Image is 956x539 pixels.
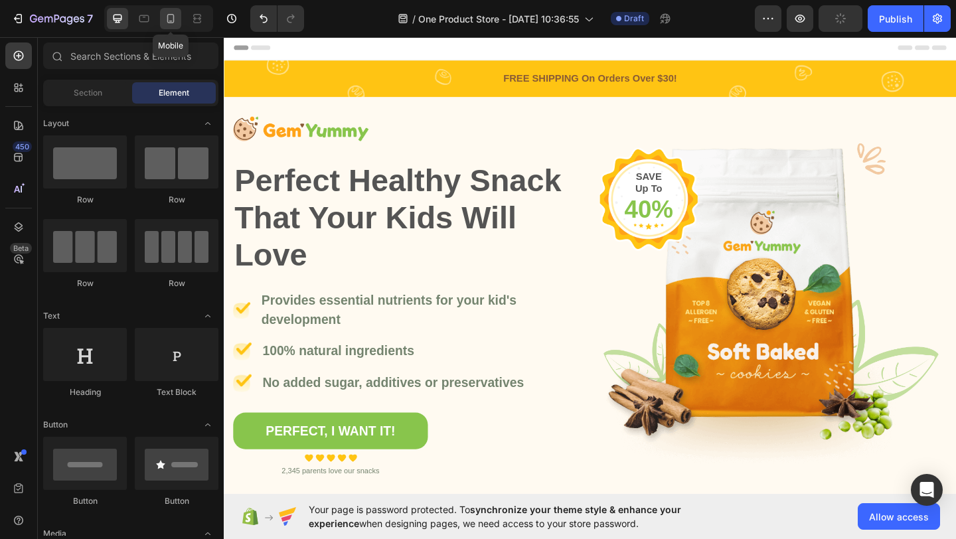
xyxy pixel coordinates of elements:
p: 40% [424,176,501,202]
div: Button [135,495,218,507]
img: Alt Image [100,455,109,464]
p: Perfect Healthy Snack That Your Kids Will Love [11,137,386,260]
button: 7 [5,5,99,32]
span: Toggle open [197,305,218,327]
div: Row [135,277,218,289]
div: 450 [13,141,32,152]
span: Your page is password protected. To when designing pages, we need access to your store password. [309,502,733,530]
div: Row [135,194,218,206]
img: Alt Image [112,455,121,464]
span: / [412,12,416,26]
span: One Product Store - [DATE] 10:36:55 [418,12,579,26]
img: Alt Image [10,289,29,308]
span: Section [74,87,102,99]
button: Publish [868,5,923,32]
p: Provides essential nutrients for your kid's development [40,277,386,319]
p: 7 [87,11,93,27]
span: Toggle open [197,414,218,435]
p: SAVE [424,147,501,160]
div: Heading [43,386,127,398]
span: Layout [43,117,69,129]
div: Text Block [135,386,218,398]
img: Alt Image [135,455,145,464]
span: Allow access [869,510,929,524]
div: Undo/Redo [250,5,304,32]
div: Button [43,495,127,507]
div: Row [43,194,127,206]
span: Draft [624,13,644,25]
p: FREE SHIPPING On Orders Over $30! [11,39,785,55]
p: 2,345 parents love our snacks [11,468,220,480]
span: synchronize your theme style & enhance your experience [309,504,681,529]
span: Element [159,87,189,99]
div: Row [43,277,127,289]
button: Allow access [858,503,940,530]
div: Publish [879,12,912,26]
img: Alt Image [10,88,157,115]
span: Toggle open [197,113,218,134]
img: Alt Image [10,333,30,353]
div: PERFECT, I WANT IT! [45,420,186,441]
div: Beta [10,243,32,254]
div: Open Intercom Messenger [911,474,943,506]
span: Button [43,419,68,431]
iframe: Design area [224,35,956,495]
p: Up To [424,160,501,173]
a: PERFECT, I WANT IT! [10,410,222,450]
span: Text [43,310,60,322]
img: Alt Image [409,88,787,465]
p: 100% natural ingredients [42,333,207,354]
img: Alt Image [10,368,30,388]
p: No added sugar, additives or preservatives [42,367,326,388]
input: Search Sections & Elements [43,42,218,69]
img: Alt Image [123,455,133,464]
img: Alt Image [88,455,97,464]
